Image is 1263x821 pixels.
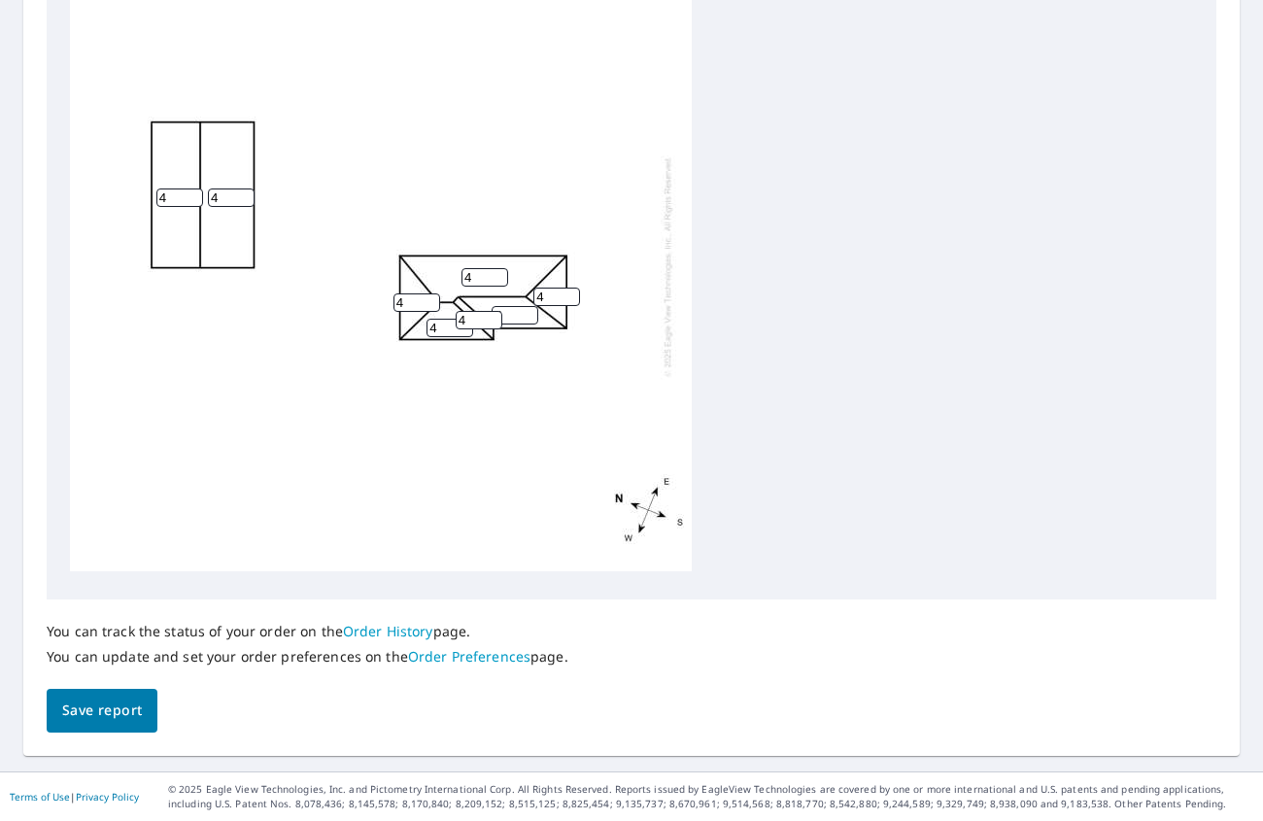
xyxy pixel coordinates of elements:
[10,790,70,804] a: Terms of Use
[408,647,530,666] a: Order Preferences
[62,699,142,723] span: Save report
[343,622,433,640] a: Order History
[47,623,568,640] p: You can track the status of your order on the page.
[47,689,157,733] button: Save report
[168,782,1253,811] p: © 2025 Eagle View Technologies, Inc. and Pictometry International Corp. All Rights Reserved. Repo...
[10,791,139,803] p: |
[76,790,139,804] a: Privacy Policy
[47,648,568,666] p: You can update and set your order preferences on the page.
